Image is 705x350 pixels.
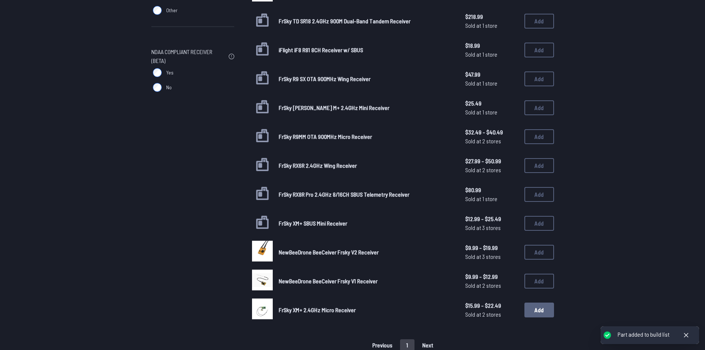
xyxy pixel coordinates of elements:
span: NewBeeDrone BeeCeiver Frsky V2 Receiver [279,249,379,256]
span: Sold at 2 stores [465,281,518,290]
span: $9.99 - $19.99 [465,243,518,252]
button: Add [524,245,554,260]
a: iFlight iF8 R81 8CH Receiver w/ SBUS [279,46,453,54]
button: Add [524,274,554,289]
img: image [252,299,273,319]
a: image [252,299,273,321]
button: Add [524,158,554,173]
a: FrSky TD SR18 2.4GHz 900M Dual-Band Tandem Receiver [279,17,453,26]
span: iFlight iF8 R81 8CH Receiver w/ SBUS [279,46,363,53]
span: Other [166,7,178,14]
span: Sold at 1 store [465,79,518,88]
a: FrSky XM+ SBUS Mini Receiver [279,219,453,228]
input: Other [153,6,162,15]
div: Part added to build list [618,331,669,339]
span: $18.99 [465,41,518,50]
span: $12.99 - $25.49 [465,214,518,223]
button: Add [524,129,554,144]
span: FrSky R9MM OTA 900MHz Micro Receiver [279,133,372,140]
span: Sold at 1 store [465,194,518,203]
span: $47.99 [465,70,518,79]
span: Sold at 1 store [465,50,518,59]
a: NewBeeDrone BeeCeiver Frsky V2 Receiver [279,248,453,257]
span: FrSky XM+ 2.4GHz Micro Receiver [279,306,356,313]
button: Add [524,303,554,317]
span: Sold at 3 stores [465,252,518,261]
img: image [252,241,273,261]
span: FrSky RX6R 2.4GHz Wing Receiver [279,162,357,169]
span: Sold at 2 stores [465,310,518,319]
a: FrSky RX8R Pro 2.4GHz 8/16CH SBUS Telemetry Receiver [279,190,453,199]
span: $27.99 - $50.99 [465,157,518,166]
span: $25.49 [465,99,518,108]
span: FrSky R9 SX OTA 900MHz Wing Receiver [279,75,370,82]
button: Add [524,187,554,202]
span: Sold at 1 store [465,108,518,117]
a: NewBeeDrone BeeCeiver Frsky V1 Receiver [279,277,453,286]
button: Add [524,14,554,29]
a: image [252,270,273,293]
span: FrSky [PERSON_NAME] M+ 2.4GHz Mini Receiver [279,104,389,111]
button: Add [524,216,554,231]
span: Sold at 3 stores [465,223,518,232]
button: Add [524,43,554,57]
a: FrSky [PERSON_NAME] M+ 2.4GHz Mini Receiver [279,103,453,112]
a: FrSky RX6R 2.4GHz Wing Receiver [279,161,453,170]
img: image [252,270,273,290]
span: NewBeeDrone BeeCeiver Frsky V1 Receiver [279,277,377,284]
span: No [166,84,172,91]
span: $15.99 - $22.49 [465,301,518,310]
span: $32.49 - $40.49 [465,128,518,137]
a: FrSky XM+ 2.4GHz Micro Receiver [279,306,453,314]
span: FrSky RX8R Pro 2.4GHz 8/16CH SBUS Telemetry Receiver [279,191,409,198]
input: No [153,83,162,92]
button: Add [524,100,554,115]
button: Add [524,71,554,86]
span: $9.99 - $12.99 [465,272,518,281]
span: $218.99 [465,12,518,21]
span: FrSky TD SR18 2.4GHz 900M Dual-Band Tandem Receiver [279,17,410,24]
span: Sold at 2 stores [465,137,518,146]
span: Yes [166,69,174,76]
span: FrSky XM+ SBUS Mini Receiver [279,220,347,227]
span: NDAA Compliant Receiver (Beta) [151,47,226,65]
span: Sold at 1 store [465,21,518,30]
span: Sold at 2 stores [465,166,518,174]
span: $80.99 [465,186,518,194]
input: Yes [153,68,162,77]
a: FrSky R9MM OTA 900MHz Micro Receiver [279,132,453,141]
a: FrSky R9 SX OTA 900MHz Wing Receiver [279,74,453,83]
a: image [252,241,273,264]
